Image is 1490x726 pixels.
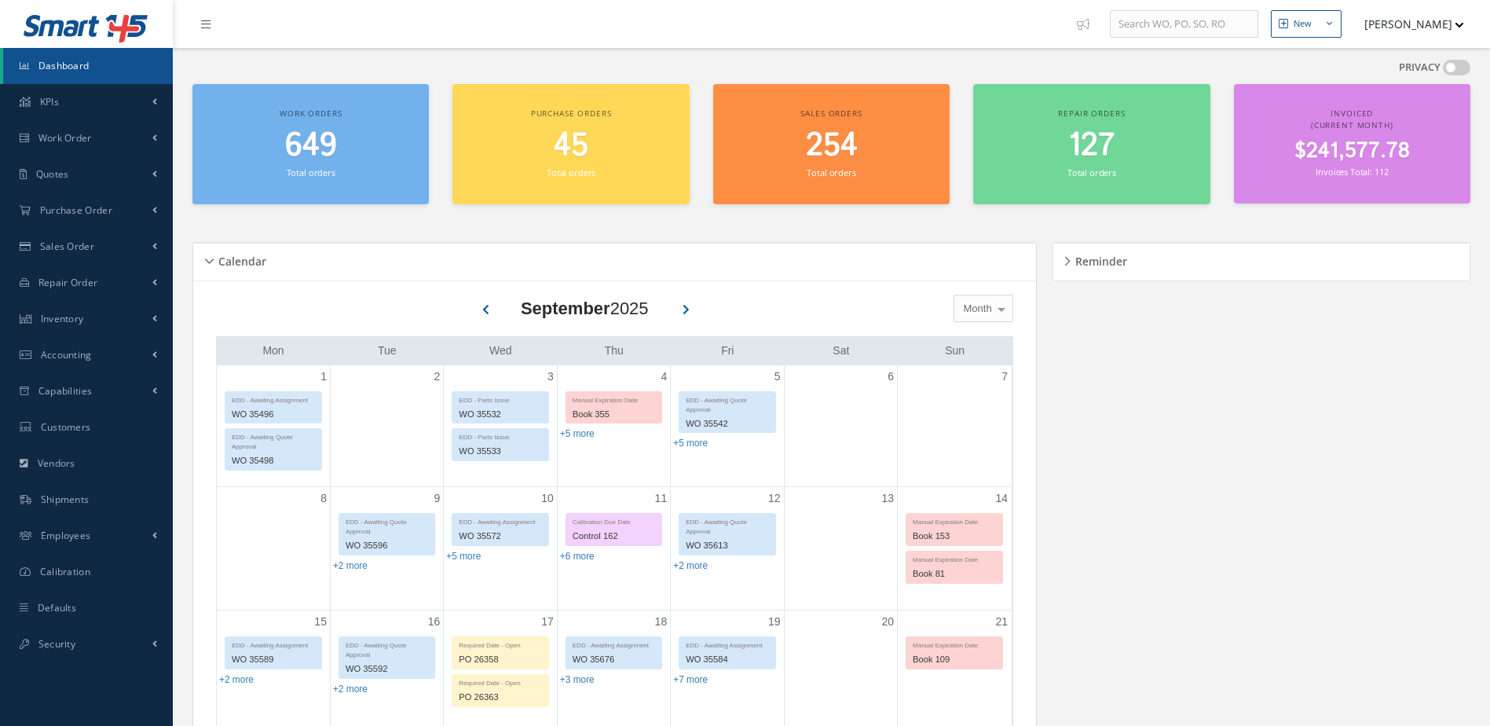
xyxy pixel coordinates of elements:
a: Sales orders 254 Total orders [713,84,950,204]
span: Work Order [38,131,92,145]
a: Show 2 more events [219,674,254,685]
span: (Current Month) [1311,119,1393,130]
span: Sales orders [800,108,862,119]
a: September 9, 2025 [431,487,444,510]
span: 649 [285,123,337,168]
span: Sales Order [40,240,94,253]
div: EDD - Awaiting Assignment [225,392,321,405]
div: EDD - Parts Issue [452,429,547,442]
span: Shipments [41,493,90,506]
span: Inventory [41,312,84,325]
span: Accounting [41,348,92,361]
a: September 2, 2025 [431,365,444,388]
a: Show 7 more events [673,674,708,685]
a: September 21, 2025 [992,610,1011,633]
div: EDD - Awaiting Assignment [452,514,547,527]
span: Calibration [40,565,90,578]
div: Manual Expiration Date [906,514,1002,527]
div: Manual Expiration Date [906,637,1002,651]
div: WO 35584 [679,651,774,669]
a: September 16, 2025 [425,610,444,633]
div: Required Date - Open [452,675,547,688]
td: September 11, 2025 [557,486,670,610]
a: Show 5 more events [560,428,595,439]
div: Book 109 [906,651,1002,669]
button: New [1271,10,1342,38]
small: Total orders [1067,167,1116,178]
a: September 4, 2025 [657,365,670,388]
div: 2025 [521,295,649,321]
div: WO 35496 [225,405,321,423]
span: $241,577.78 [1294,136,1410,167]
span: KPIs [40,95,59,108]
div: Required Date - Open [452,637,547,651]
span: Dashboard [38,59,90,72]
a: Invoiced (Current Month) $241,577.78 Invoices Total: 112 [1234,84,1470,203]
td: September 2, 2025 [330,365,443,487]
span: Work orders [280,108,342,119]
b: September [521,299,610,318]
small: Invoices Total: 112 [1316,166,1388,178]
span: Quotes [36,167,69,181]
span: Capabilities [38,384,93,398]
td: September 10, 2025 [444,486,557,610]
span: Security [38,637,75,651]
a: Show 5 more events [446,551,481,562]
span: Vendors [38,456,75,470]
a: September 17, 2025 [538,610,557,633]
div: EDD - Parts Issue [452,392,547,405]
span: Customers [41,420,91,434]
div: Book 153 [906,527,1002,545]
div: Calibration Due Date [566,514,661,527]
div: WO 35676 [566,651,661,669]
a: September 15, 2025 [311,610,330,633]
div: WO 35533 [452,442,547,460]
td: September 9, 2025 [330,486,443,610]
a: September 3, 2025 [544,365,557,388]
td: September 12, 2025 [671,486,784,610]
small: Total orders [807,167,855,178]
a: Friday [718,341,737,361]
div: Control 162 [566,527,661,545]
span: 127 [1068,123,1115,168]
div: EDD - Awaiting Assignment [225,637,321,651]
div: Manual Expiration Date [906,552,1002,565]
div: EDD - Awaiting Quote Approval [679,392,774,415]
div: EDD - Awaiting Quote Approval [339,514,434,537]
div: WO 35572 [452,527,547,545]
a: Dashboard [3,48,173,84]
a: September 7, 2025 [998,365,1011,388]
a: Wednesday [486,341,515,361]
span: Repair Order [38,276,98,289]
td: September 1, 2025 [217,365,330,487]
h5: Reminder [1071,250,1127,269]
span: Purchase Order [40,203,112,217]
div: EDD - Awaiting Assignment [566,637,661,651]
div: WO 35589 [225,651,321,669]
td: September 6, 2025 [784,365,897,487]
h5: Calendar [214,250,266,269]
span: Invoiced [1331,108,1373,119]
div: WO 35596 [339,537,434,555]
div: New [1294,17,1312,31]
a: Show 2 more events [673,560,708,571]
div: Manual Expiration Date [566,392,661,405]
span: Month [960,301,992,317]
a: Tuesday [375,341,400,361]
div: WO 35532 [452,405,547,423]
a: Show 5 more events [673,438,708,449]
a: September 1, 2025 [317,365,330,388]
input: Search WO, PO, SO, RO [1110,10,1258,38]
span: Repair orders [1058,108,1125,119]
a: Monday [259,341,287,361]
div: WO 35498 [225,452,321,470]
span: 45 [554,123,588,168]
a: Show 3 more events [560,674,595,685]
span: 254 [806,123,858,168]
a: Thursday [602,341,627,361]
div: EDD - Awaiting Quote Approval [225,429,321,452]
td: September 7, 2025 [898,365,1011,487]
div: PO 26358 [452,651,547,669]
a: Work orders 649 Total orders [192,84,429,204]
a: Show 2 more events [333,560,368,571]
